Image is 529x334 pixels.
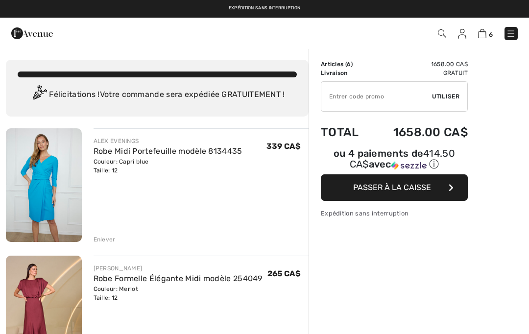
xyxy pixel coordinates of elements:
img: 1ère Avenue [11,24,53,43]
div: Couleur: Merlot Taille: 12 [94,285,263,302]
div: Félicitations ! Votre commande sera expédiée GRATUITEMENT ! [18,85,297,105]
div: Enlever [94,235,116,244]
span: 339 CA$ [266,142,301,151]
a: Robe Midi Portefeuille modèle 8134435 [94,146,242,156]
span: 6 [489,31,493,38]
td: 1658.00 CA$ [370,116,468,149]
td: Gratuit [370,69,468,77]
span: 6 [347,61,351,68]
div: ALEX EVENINGS [94,137,242,145]
div: ou 4 paiements de414.50 CA$avecSezzle Cliquez pour en savoir plus sur Sezzle [321,149,468,174]
td: Total [321,116,370,149]
div: ou 4 paiements de avec [321,149,468,171]
img: Panier d'achat [478,29,486,38]
a: 6 [478,27,493,39]
a: 1ère Avenue [11,28,53,37]
div: Expédition sans interruption [321,209,468,218]
a: Robe Formelle Élégante Midi modèle 254049 [94,274,263,283]
img: Congratulation2.svg [29,85,49,105]
img: Sezzle [391,161,427,170]
span: Utiliser [432,92,459,101]
input: Code promo [321,82,432,111]
td: 1658.00 CA$ [370,60,468,69]
span: 265 CA$ [267,269,301,278]
span: Passer à la caisse [353,183,431,192]
img: Mes infos [458,29,466,39]
span: 414.50 CA$ [350,147,455,170]
td: Articles ( ) [321,60,370,69]
img: Robe Midi Portefeuille modèle 8134435 [6,128,82,242]
div: Couleur: Capri blue Taille: 12 [94,157,242,175]
div: [PERSON_NAME] [94,264,263,273]
img: Recherche [438,29,446,38]
td: Livraison [321,69,370,77]
button: Passer à la caisse [321,174,468,201]
img: Menu [506,29,516,39]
